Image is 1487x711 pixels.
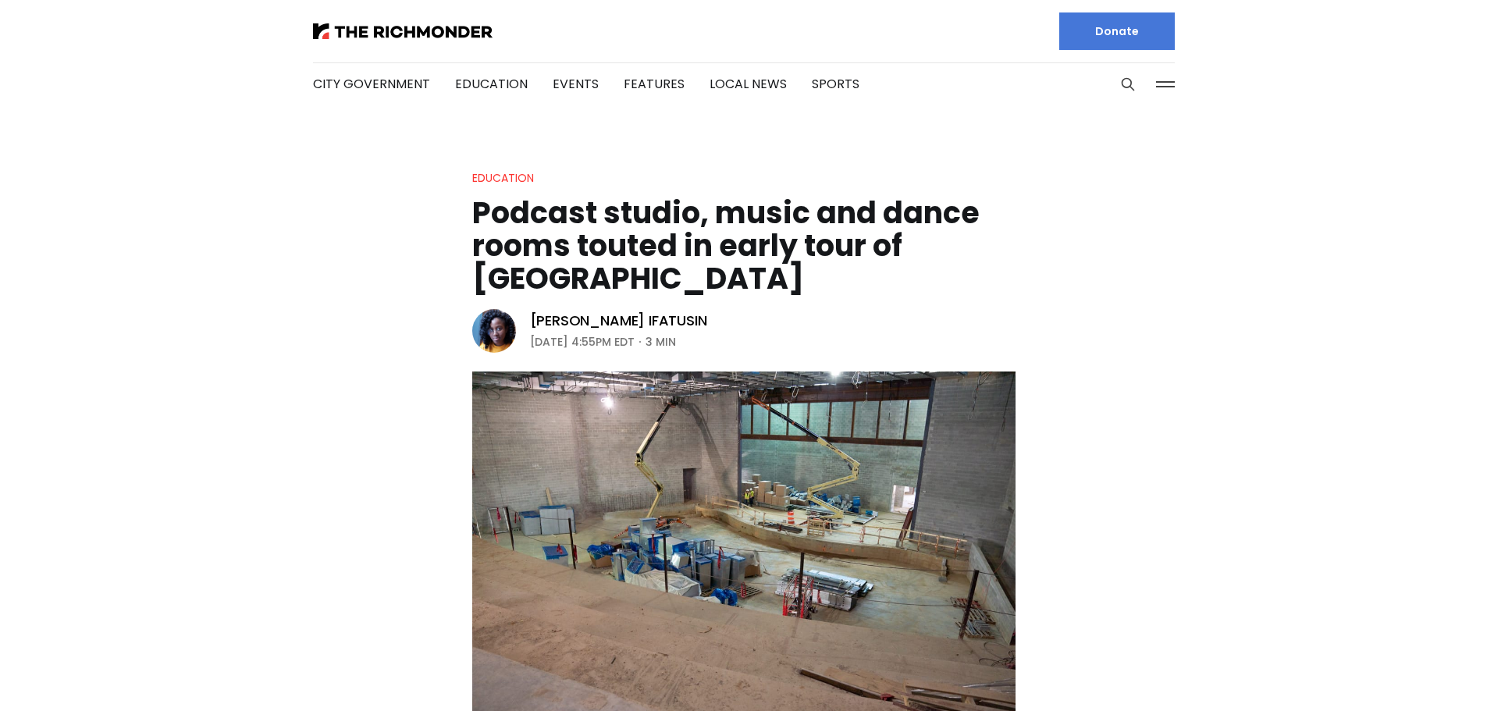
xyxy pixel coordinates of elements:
[313,23,493,39] img: The Richmonder
[553,75,599,93] a: Events
[624,75,685,93] a: Features
[455,75,528,93] a: Education
[710,75,787,93] a: Local News
[530,332,635,351] time: [DATE] 4:55PM EDT
[1116,73,1140,96] button: Search this site
[313,75,430,93] a: City Government
[1059,12,1175,50] a: Donate
[812,75,859,93] a: Sports
[472,309,516,353] img: Victoria A. Ifatusin
[472,197,1016,295] h1: Podcast studio, music and dance rooms touted in early tour of [GEOGRAPHIC_DATA]
[646,332,676,351] span: 3 min
[472,170,534,186] a: Education
[530,311,707,330] a: [PERSON_NAME] Ifatusin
